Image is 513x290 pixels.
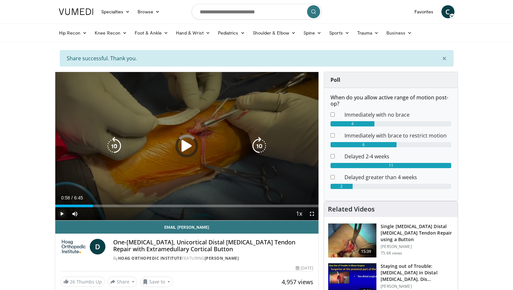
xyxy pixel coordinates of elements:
button: Fullscreen [305,207,318,220]
span: 26 [70,279,75,285]
div: 6 [331,142,397,147]
a: Favorites [411,5,438,18]
a: Hand & Wrist [172,26,214,39]
div: 4 [331,121,374,126]
a: D [90,239,105,254]
p: 75.6K views [381,251,402,256]
a: Trauma [353,26,383,39]
div: Share successful. Thank you. [60,50,453,66]
h3: Staying out of Trouble: [MEDICAL_DATA] in Distal [MEDICAL_DATA], Dis… [381,263,454,283]
p: [PERSON_NAME] [381,244,454,249]
a: Hoag Orthopedic Institute [118,255,182,261]
a: 15:39 Single [MEDICAL_DATA] Distal [MEDICAL_DATA] Tendon Repair using a Button [PERSON_NAME] 75.6... [328,223,454,258]
p: [PERSON_NAME] [381,284,454,289]
a: Specialties [97,5,134,18]
div: [DATE] [296,265,313,271]
button: Share [107,277,138,287]
a: Browse [134,5,164,18]
span: 6:45 [74,195,83,200]
div: Progress Bar [55,205,319,207]
a: Foot & Ankle [131,26,172,39]
input: Search topics, interventions [192,4,322,20]
a: Email [PERSON_NAME] [55,221,319,234]
button: Play [55,207,68,220]
video-js: Video Player [55,72,319,221]
a: Hip Recon [55,26,91,39]
dd: Immediately with brace to restrict motion [340,132,456,139]
span: 15:39 [358,248,374,255]
h3: Single [MEDICAL_DATA] Distal [MEDICAL_DATA] Tendon Repair using a Button [381,223,454,243]
a: [PERSON_NAME] [205,255,239,261]
a: Pediatrics [214,26,249,39]
img: Hoag Orthopedic Institute [61,239,87,254]
h4: One-[MEDICAL_DATA], Unicortical Distal [MEDICAL_DATA] Tendon Repair with Extramedullary Cortical ... [113,239,314,253]
button: Mute [68,207,81,220]
span: 0:58 [61,195,70,200]
div: 2 [331,184,353,189]
div: 11 [331,163,451,168]
img: king_0_3.png.150x105_q85_crop-smart_upscale.jpg [328,224,376,257]
span: / [72,195,73,200]
button: Save to [140,277,173,287]
a: Spine [300,26,325,39]
a: Sports [325,26,353,39]
a: 26 Thumbs Up [61,277,105,287]
dd: Delayed 2-4 weeks [340,152,456,160]
h4: Related Videos [328,205,375,213]
a: Business [383,26,416,39]
div: By FEATURING [113,255,314,261]
dd: Immediately with no brace [340,111,456,119]
a: Knee Recon [91,26,131,39]
button: × [436,51,453,66]
dd: Delayed greater than 4 weeks [340,173,456,181]
a: C [441,5,454,18]
img: VuMedi Logo [59,8,93,15]
strong: Poll [331,76,340,83]
a: Shoulder & Elbow [249,26,300,39]
button: Playback Rate [292,207,305,220]
h6: When do you allow active range of motion post-op? [331,94,451,107]
span: 4,957 views [282,278,313,286]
